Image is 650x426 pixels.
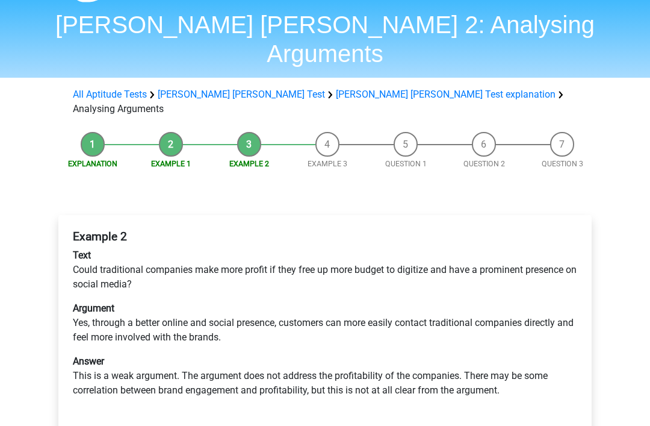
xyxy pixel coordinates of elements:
[73,354,577,398] p: This is a weak argument. The argument does not address the profitability of the companies. There ...
[229,159,269,168] a: Example 2
[542,159,583,168] a: Question 3
[73,356,104,367] b: Answer
[336,89,556,100] a: [PERSON_NAME] [PERSON_NAME] Test explanation
[73,301,577,345] p: Yes, through a better online and social presence, customers can more easily contact traditional c...
[158,89,325,100] a: [PERSON_NAME] [PERSON_NAME] Test
[463,159,505,168] a: Question 2
[73,302,114,314] b: Argument
[73,89,147,100] a: All Aptitude Tests
[68,159,117,168] a: Explanation
[73,248,577,292] p: Could traditional companies make more profit if they free up more budget to digitize and have a p...
[73,230,127,243] b: Example 2
[68,87,582,116] div: Analysing Arguments
[385,159,427,168] a: Question 1
[48,10,602,68] h1: [PERSON_NAME] [PERSON_NAME] 2: Analysing Arguments
[308,159,347,168] a: Example 3
[151,159,191,168] a: Example 1
[73,249,91,261] b: Text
